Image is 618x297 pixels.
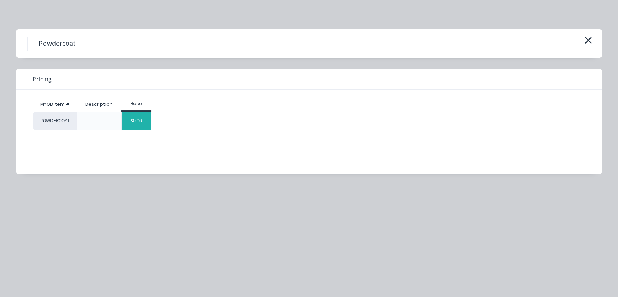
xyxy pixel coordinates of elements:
div: Base [121,100,152,107]
h4: Powdercoat [27,37,86,51]
div: MYOB Item # [33,97,77,112]
div: POWDERCOAT [33,112,77,130]
div: Description [79,95,118,114]
span: Pricing [33,75,52,83]
div: $0.00 [122,112,151,130]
